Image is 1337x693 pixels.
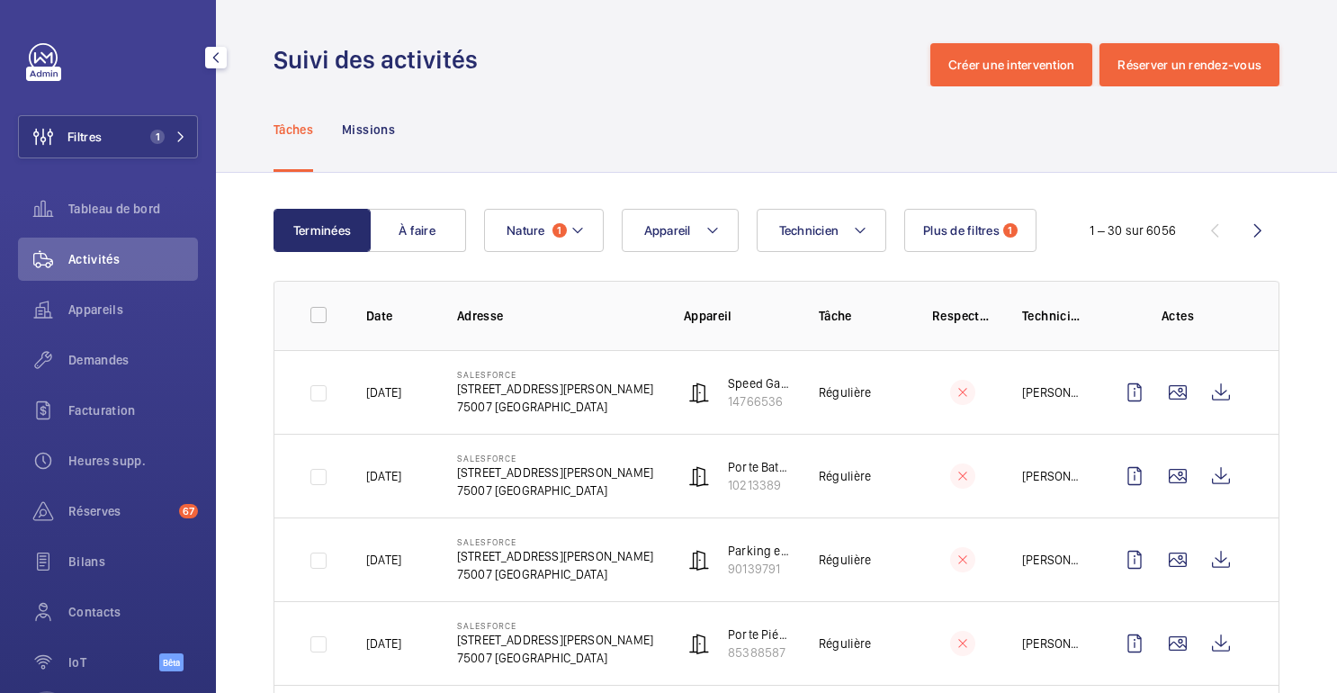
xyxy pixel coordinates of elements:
[457,465,653,480] font: [STREET_ADDRESS][PERSON_NAME]
[369,209,466,252] button: À faire
[156,130,160,143] font: 1
[923,223,1000,238] font: Plus de filtres
[644,223,691,238] font: Appareil
[366,636,401,651] font: [DATE]
[342,122,395,137] font: Missions
[684,309,732,323] font: Appareil
[688,465,710,487] img: automatic_door.svg
[457,536,516,547] font: SALESFORCE
[948,58,1075,72] font: Créer une intervention
[819,553,872,567] font: Régulière
[366,469,401,483] font: [DATE]
[819,469,872,483] font: Régulière
[779,223,839,238] font: Technicien
[728,478,781,492] font: 10213389
[163,657,180,668] font: Bêta
[274,122,313,137] font: Tâches
[1008,224,1012,237] font: 1
[1099,43,1279,86] button: Réserver un rendez-vous
[457,567,607,581] font: 75007 [GEOGRAPHIC_DATA]
[728,376,874,391] font: Speed ​​Gate droit (Suffren)
[688,633,710,654] img: automatic_door.svg
[1022,385,1112,400] font: [PERSON_NAME]
[484,209,604,252] button: Nature1
[183,505,194,517] font: 67
[930,43,1093,86] button: Créer une intervention
[457,620,516,631] font: SALESFORCE
[457,369,516,380] font: SALESFORCE
[399,223,435,238] font: À faire
[457,400,607,414] font: 75007 [GEOGRAPHIC_DATA]
[757,209,887,252] button: Technicien
[728,460,890,474] font: Porte Battante entrée Suffren
[728,562,780,576] font: 90139791
[728,544,891,558] font: Parking entrée Portail Battant
[557,224,561,237] font: 1
[68,202,160,216] font: Tableau de bord
[622,209,739,252] button: Appareil
[932,309,1036,323] font: Respecter le délai
[68,302,123,317] font: Appareils
[1117,58,1261,72] font: Réserver un rendez-vous
[688,382,710,403] img: automatic_door.svg
[68,655,86,670] font: IoT
[293,223,351,238] font: Terminées
[68,554,105,569] font: Bilans
[68,504,121,518] font: Réserves
[366,385,401,400] font: [DATE]
[366,309,392,323] font: Date
[457,309,503,323] font: Adresse
[1162,309,1194,323] font: Actes
[457,651,607,665] font: 75007 [GEOGRAPHIC_DATA]
[68,252,120,266] font: Activités
[1022,469,1112,483] font: [PERSON_NAME]
[457,549,653,563] font: [STREET_ADDRESS][PERSON_NAME]
[507,223,545,238] font: Nature
[457,453,516,463] font: SALESFORCE
[819,636,872,651] font: Régulière
[904,209,1036,252] button: Plus de filtres1
[274,209,371,252] button: Terminées
[1022,636,1112,651] font: [PERSON_NAME]
[366,553,401,567] font: [DATE]
[819,309,852,323] font: Tâche
[688,549,710,571] img: automatic_door.svg
[728,627,934,642] font: Porte Piétonne ([GEOGRAPHIC_DATA])
[728,645,785,660] font: 85388587
[18,115,198,158] button: Filtres1
[68,403,136,418] font: Facturation
[728,394,783,409] font: 14766536
[1022,553,1112,567] font: [PERSON_NAME]
[819,385,872,400] font: Régulière
[274,44,478,75] font: Suivi des activités
[68,454,146,468] font: Heures supp.
[457,483,607,498] font: 75007 [GEOGRAPHIC_DATA]
[68,605,121,619] font: Contacts
[457,633,653,647] font: [STREET_ADDRESS][PERSON_NAME]
[67,130,102,144] font: Filtres
[1090,223,1176,238] font: 1 – 30 sur 6056
[457,382,653,396] font: [STREET_ADDRESS][PERSON_NAME]
[68,353,130,367] font: Demandes
[1022,309,1085,323] font: Technicien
